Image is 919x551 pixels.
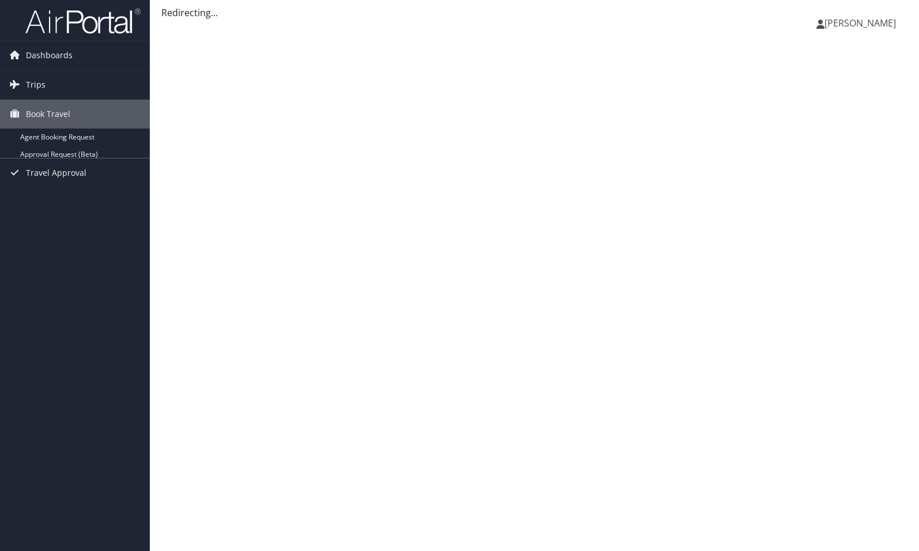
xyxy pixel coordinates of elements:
div: Redirecting... [161,6,907,20]
span: [PERSON_NAME] [825,17,896,29]
img: airportal-logo.png [25,7,141,35]
span: Travel Approval [26,158,86,187]
span: Trips [26,70,46,99]
span: Dashboards [26,41,73,70]
a: [PERSON_NAME] [816,6,907,40]
span: Book Travel [26,100,70,129]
